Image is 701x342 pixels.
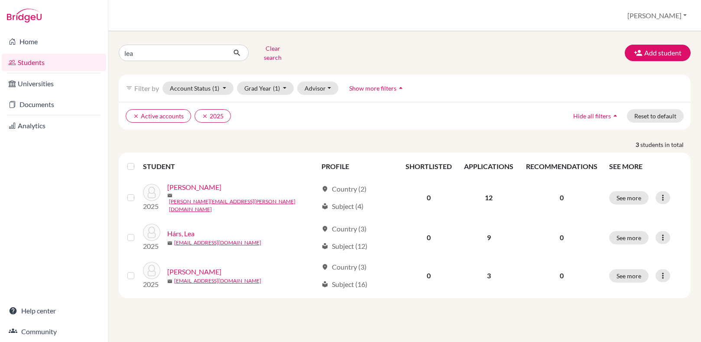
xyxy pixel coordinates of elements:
p: 2025 [143,201,160,212]
div: Country (3) [321,224,367,234]
span: local_library [321,203,328,210]
img: Hárs, Lea [143,224,160,241]
span: students in total [640,140,691,149]
td: 3 [458,257,519,295]
a: Home [2,33,106,50]
button: Add student [625,45,691,61]
a: Universities [2,75,106,92]
th: STUDENT [143,156,316,177]
a: Community [2,323,106,340]
span: mail [167,193,172,198]
i: clear [133,113,139,119]
span: (1) [212,85,219,92]
input: Find student by name... [119,45,226,61]
a: Help center [2,302,106,319]
button: Clear search [249,42,297,64]
a: Analytics [2,117,106,134]
img: Antosz, Lea [143,184,160,201]
i: clear [202,113,208,119]
a: [PERSON_NAME] [167,267,221,277]
span: mail [167,241,172,246]
strong: 3 [636,140,640,149]
span: location_on [321,264,328,270]
button: Hide all filtersarrow_drop_up [566,109,627,123]
button: Show more filtersarrow_drop_up [342,81,412,95]
button: See more [609,191,649,205]
i: arrow_drop_up [611,111,620,120]
a: [PERSON_NAME][EMAIL_ADDRESS][PERSON_NAME][DOMAIN_NAME] [169,198,318,213]
i: arrow_drop_up [396,84,405,92]
button: See more [609,231,649,244]
div: Country (3) [321,262,367,272]
p: 2025 [143,279,160,290]
span: location_on [321,225,328,232]
span: Hide all filters [573,112,611,120]
div: Subject (4) [321,201,363,212]
button: [PERSON_NAME] [623,7,691,24]
p: 0 [525,270,599,281]
td: 0 [399,218,458,257]
div: Country (2) [321,184,367,194]
th: APPLICATIONS [458,156,519,177]
td: 12 [458,177,519,218]
span: mail [167,279,172,284]
div: Subject (16) [321,279,367,290]
button: See more [609,269,649,283]
a: Students [2,54,106,71]
a: [EMAIL_ADDRESS][DOMAIN_NAME] [174,239,261,247]
img: Hiczpán, Lea [143,262,160,279]
a: Documents [2,96,106,113]
button: clear2025 [195,109,231,123]
span: Filter by [134,84,159,92]
i: filter_list [126,85,133,91]
button: Account Status(1) [162,81,234,95]
th: PROFILE [316,156,399,177]
img: Bridge-U [7,9,42,23]
span: (1) [273,85,280,92]
a: [EMAIL_ADDRESS][DOMAIN_NAME] [174,277,261,285]
span: location_on [321,186,328,192]
span: local_library [321,243,328,250]
td: 0 [399,257,458,295]
td: 0 [399,177,458,218]
p: 0 [525,232,599,243]
p: 0 [525,192,599,203]
div: Subject (12) [321,241,367,251]
span: local_library [321,281,328,288]
td: 9 [458,218,519,257]
span: Show more filters [349,85,396,92]
th: SHORTLISTED [399,156,458,177]
p: 2025 [143,241,160,251]
th: RECOMMENDATIONS [519,156,604,177]
button: Reset to default [627,109,684,123]
button: Advisor [297,81,338,95]
a: Hárs, Lea [167,228,195,239]
th: SEE MORE [604,156,687,177]
button: clearActive accounts [126,109,191,123]
button: Grad Year(1) [237,81,294,95]
a: [PERSON_NAME] [167,182,221,192]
